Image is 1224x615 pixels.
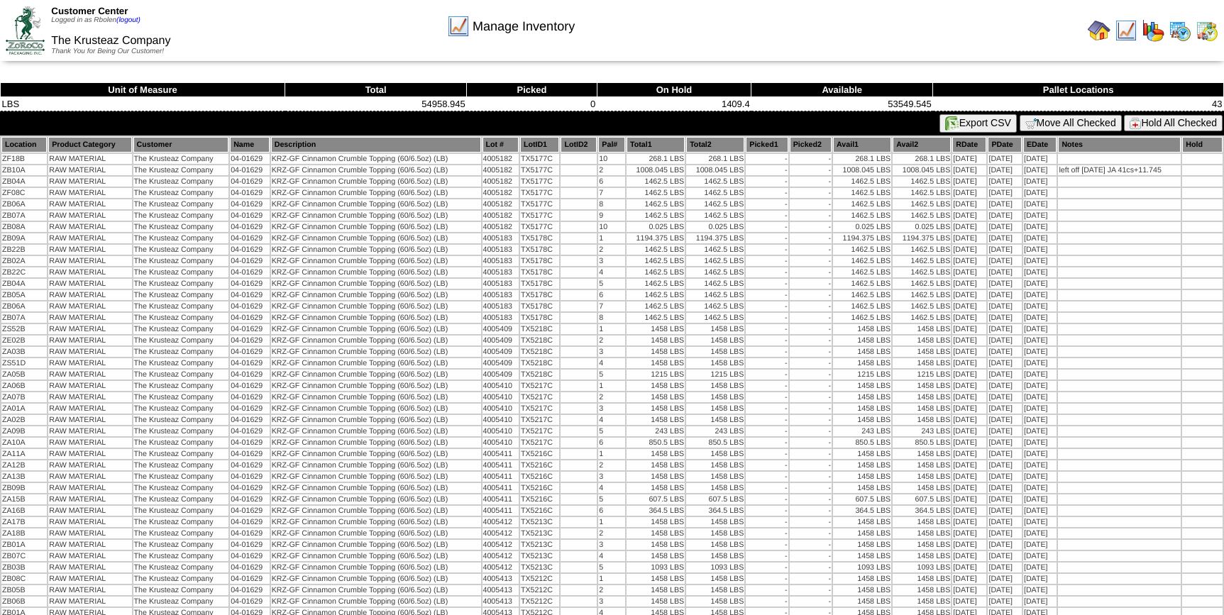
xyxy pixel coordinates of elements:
td: [DATE] [988,245,1021,255]
td: 4005183 [483,245,519,255]
img: hold.gif [1130,118,1141,129]
td: RAW MATERIAL [48,290,131,300]
td: [DATE] [1023,165,1057,175]
td: 1462.5 LBS [833,301,891,311]
td: [DATE] [988,256,1021,266]
td: ZB05A [1,290,47,300]
td: ZB22C [1,267,47,277]
td: 1008.045 LBS [893,165,951,175]
td: [DATE] [1023,279,1057,289]
td: RAW MATERIAL [48,222,131,232]
td: RAW MATERIAL [48,154,131,164]
td: 4 [598,267,625,277]
td: The Krusteaz Company [133,279,229,289]
td: 1462.5 LBS [833,211,891,221]
td: RAW MATERIAL [48,313,131,323]
td: ZB06A [1,199,47,209]
span: Customer Center [51,6,128,16]
td: 1462.5 LBS [627,313,685,323]
td: 1462.5 LBS [893,245,951,255]
td: KRZ-GF Cinnamon Crumble Topping (60/6.5oz) (LB) [271,313,481,323]
td: KRZ-GF Cinnamon Crumble Topping (60/6.5oz) (LB) [271,301,481,311]
td: 5 [598,279,625,289]
img: graph.gif [1142,19,1164,42]
td: 1462.5 LBS [893,199,951,209]
td: 268.1 LBS [627,154,685,164]
td: - [746,154,788,164]
td: - [746,301,788,311]
td: 4005183 [483,313,519,323]
td: [DATE] [952,245,986,255]
td: - [746,245,788,255]
td: [DATE] [1023,245,1057,255]
td: 1462.5 LBS [833,188,891,198]
td: - [790,256,832,266]
td: 1462.5 LBS [893,290,951,300]
td: - [746,188,788,198]
td: 10 [598,154,625,164]
td: KRZ-GF Cinnamon Crumble Topping (60/6.5oz) (LB) [271,267,481,277]
td: 4005183 [483,290,519,300]
td: [DATE] [1023,211,1057,221]
td: 4005183 [483,301,519,311]
td: 54958.945 [285,97,467,111]
td: 1194.375 LBS [833,233,891,243]
td: KRZ-GF Cinnamon Crumble Topping (60/6.5oz) (LB) [271,256,481,266]
td: - [790,188,832,198]
td: 1462.5 LBS [893,211,951,221]
td: - [790,199,832,209]
a: (logout) [116,16,140,24]
td: ZF18B [1,154,47,164]
td: 6 [598,290,625,300]
td: 2 [598,245,625,255]
td: - [790,154,832,164]
td: 4005182 [483,211,519,221]
td: 0 [467,97,597,111]
td: 1462.5 LBS [833,279,891,289]
td: 268.1 LBS [893,154,951,164]
td: The Krusteaz Company [133,222,229,232]
td: 1462.5 LBS [893,188,951,198]
img: cart.gif [1025,118,1037,129]
td: The Krusteaz Company [133,267,229,277]
td: 0.025 LBS [833,222,891,232]
td: ZB02A [1,256,47,266]
td: 1008.045 LBS [686,165,744,175]
td: - [790,222,832,232]
td: 4005183 [483,256,519,266]
td: [DATE] [988,222,1021,232]
td: [DATE] [988,188,1021,198]
td: 04-01629 [230,165,270,175]
td: 7 [598,188,625,198]
td: - [746,233,788,243]
td: 1462.5 LBS [833,267,891,277]
td: [DATE] [988,199,1021,209]
td: 6 [598,177,625,187]
td: [DATE] [952,188,986,198]
td: The Krusteaz Company [133,188,229,198]
td: RAW MATERIAL [48,256,131,266]
td: 04-01629 [230,222,270,232]
th: Pallet Locations [933,83,1224,97]
td: ZB07A [1,211,47,221]
th: Notes [1058,137,1181,153]
td: RAW MATERIAL [48,199,131,209]
td: [DATE] [952,165,986,175]
td: 10 [598,222,625,232]
td: ZB22B [1,245,47,255]
td: [DATE] [988,267,1021,277]
th: PDate [988,137,1021,153]
img: calendarprod.gif [1169,19,1191,42]
td: TX5177C [520,188,560,198]
td: 4005182 [483,222,519,232]
th: Lot # [483,137,519,153]
td: 1462.5 LBS [893,279,951,289]
td: 04-01629 [230,256,270,266]
td: 4005182 [483,199,519,209]
th: Pal# [598,137,625,153]
td: [DATE] [988,154,1021,164]
td: 268.1 LBS [686,154,744,164]
td: 1409.4 [597,97,751,111]
td: 4005183 [483,267,519,277]
td: [DATE] [988,233,1021,243]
